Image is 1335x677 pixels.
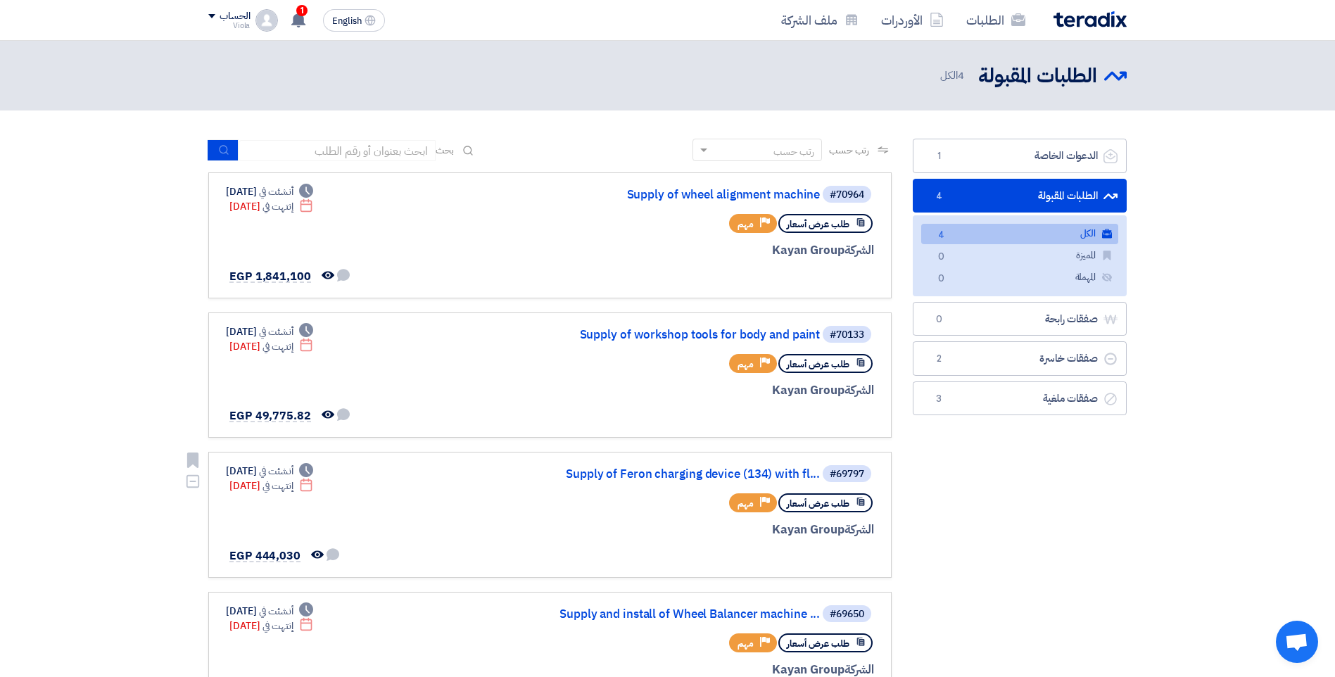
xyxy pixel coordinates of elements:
[259,324,293,339] span: أنشئت في
[323,9,385,32] button: English
[738,217,754,231] span: مهم
[738,637,754,650] span: مهم
[958,68,964,83] span: 4
[538,329,820,341] a: Supply of workshop tools for body and paint
[844,241,875,259] span: الشركة
[536,521,874,539] div: Kayan Group
[536,381,874,400] div: Kayan Group
[830,330,864,340] div: #70133
[978,63,1097,90] h2: الطلبات المقبولة
[930,312,947,327] span: 0
[932,250,949,265] span: 0
[870,4,955,37] a: الأوردرات
[932,272,949,286] span: 0
[913,179,1127,213] a: الطلبات المقبولة4
[436,143,454,158] span: بحث
[1276,621,1318,663] div: Open chat
[830,609,864,619] div: #69650
[940,68,967,84] span: الكل
[538,468,820,481] a: Supply of Feron charging device (134) with fl...
[844,381,875,399] span: الشركة
[262,619,293,633] span: إنتهت في
[296,5,308,16] span: 1
[259,184,293,199] span: أنشئت في
[229,407,311,424] span: EGP 49,775.82
[226,604,313,619] div: [DATE]
[259,604,293,619] span: أنشئت في
[262,479,293,493] span: إنتهت في
[932,228,949,243] span: 4
[921,224,1118,244] a: الكل
[332,16,362,26] span: English
[226,184,313,199] div: [DATE]
[930,352,947,366] span: 2
[220,11,250,23] div: الحساب
[787,497,849,510] span: طلب عرض أسعار
[229,268,311,285] span: EGP 1,841,100
[921,246,1118,266] a: المميزة
[538,189,820,201] a: Supply of wheel alignment machine
[226,324,313,339] div: [DATE]
[770,4,870,37] a: ملف الشركة
[262,339,293,354] span: إنتهت في
[229,479,313,493] div: [DATE]
[830,469,864,479] div: #69797
[229,199,313,214] div: [DATE]
[208,22,250,30] div: Viola
[921,267,1118,288] a: المهملة
[955,4,1037,37] a: الطلبات
[262,199,293,214] span: إنتهت في
[229,548,300,564] span: EGP 444,030
[226,464,313,479] div: [DATE]
[829,143,869,158] span: رتب حسب
[255,9,278,32] img: profile_test.png
[259,464,293,479] span: أنشئت في
[229,339,313,354] div: [DATE]
[930,392,947,406] span: 3
[913,302,1127,336] a: صفقات رابحة0
[738,497,754,510] span: مهم
[913,139,1127,173] a: الدعوات الخاصة1
[738,358,754,371] span: مهم
[913,381,1127,416] a: صفقات ملغية3
[787,637,849,650] span: طلب عرض أسعار
[229,619,313,633] div: [DATE]
[773,144,814,159] div: رتب حسب
[1054,11,1127,27] img: Teradix logo
[538,608,820,621] a: Supply and install of Wheel Balancer machine ...
[239,140,436,161] input: ابحث بعنوان أو رقم الطلب
[787,358,849,371] span: طلب عرض أسعار
[930,189,947,203] span: 4
[830,190,864,200] div: #70964
[930,149,947,163] span: 1
[844,521,875,538] span: الشركة
[787,217,849,231] span: طلب عرض أسعار
[536,241,874,260] div: Kayan Group
[913,341,1127,376] a: صفقات خاسرة2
